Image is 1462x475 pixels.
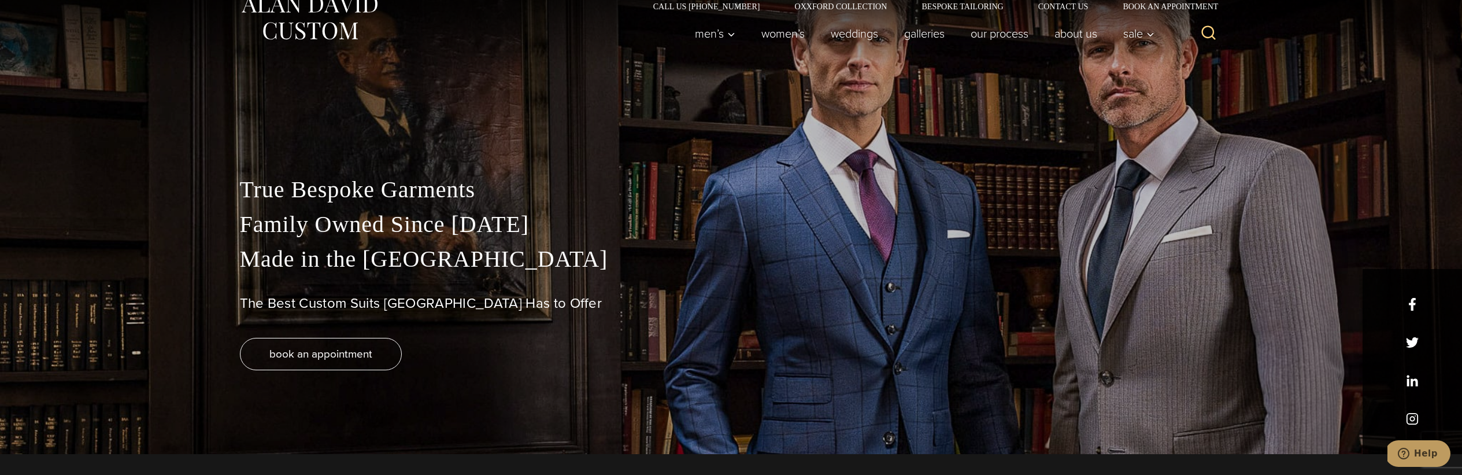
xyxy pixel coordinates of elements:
h1: The Best Custom Suits [GEOGRAPHIC_DATA] Has to Offer [240,295,1223,312]
a: facebook [1406,298,1419,311]
button: Sale sub menu toggle [1110,22,1160,45]
button: View Search Form [1195,20,1223,47]
a: Call Us [PHONE_NUMBER] [636,2,778,10]
a: Bespoke Tailoring [904,2,1020,10]
a: Book an Appointment [1105,2,1222,10]
button: Child menu of Men’s [682,22,748,45]
a: instagram [1406,413,1419,425]
a: book an appointment [240,338,402,370]
iframe: Opens a widget where you can chat to one of our agents [1387,440,1450,469]
a: About Us [1041,22,1110,45]
a: Galleries [891,22,957,45]
a: Women’s [748,22,817,45]
a: Contact Us [1021,2,1106,10]
a: Oxxford Collection [777,2,904,10]
a: linkedin [1406,374,1419,387]
a: weddings [817,22,891,45]
a: Our Process [957,22,1041,45]
nav: Primary Navigation [682,22,1160,45]
span: book an appointment [269,345,372,362]
a: x/twitter [1406,336,1419,349]
p: True Bespoke Garments Family Owned Since [DATE] Made in the [GEOGRAPHIC_DATA] [240,172,1223,277]
nav: Secondary Navigation [636,2,1223,10]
